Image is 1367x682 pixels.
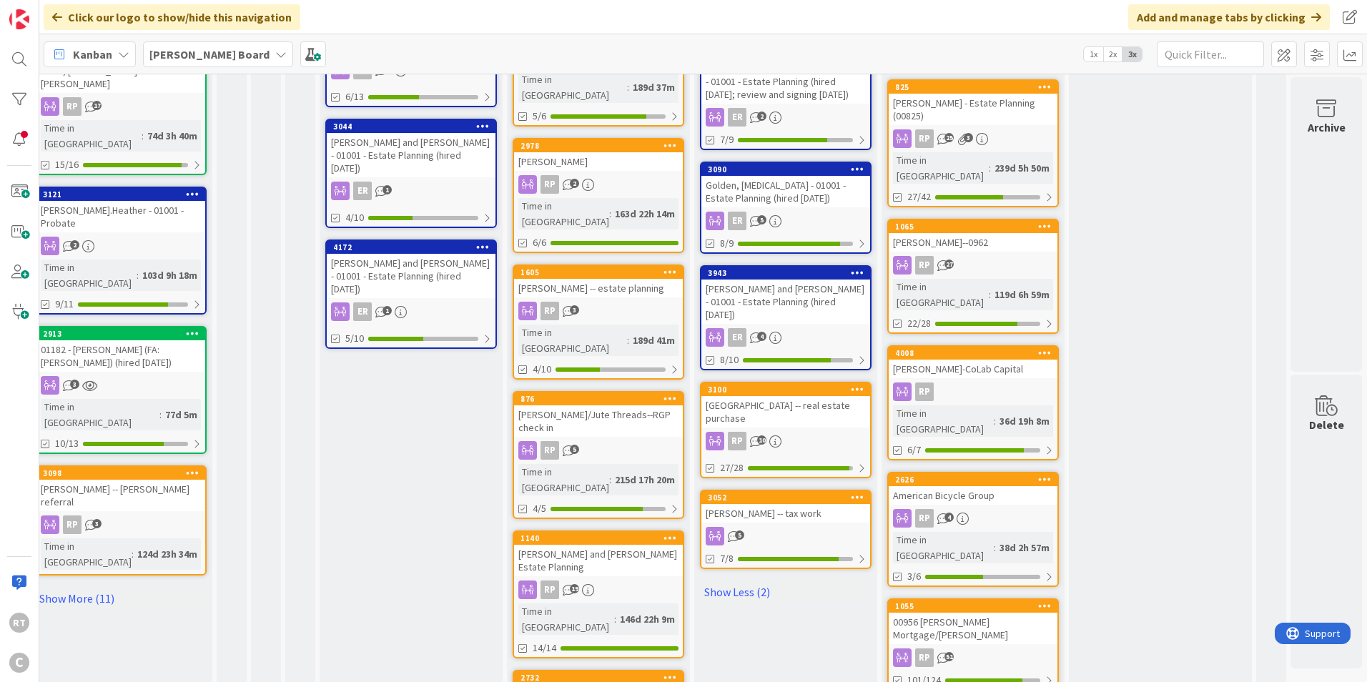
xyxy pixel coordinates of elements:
[514,532,683,545] div: 1140
[989,287,991,302] span: :
[92,519,102,528] span: 3
[701,267,870,324] div: 3943[PERSON_NAME] and [PERSON_NAME] - 01001 - Estate Planning (hired [DATE])
[333,242,495,252] div: 4172
[944,513,954,522] span: 4
[907,316,931,331] span: 22/28
[907,189,931,204] span: 27/42
[142,128,144,144] span: :
[735,530,744,540] span: 5
[701,396,870,428] div: [GEOGRAPHIC_DATA] -- real estate purchase
[518,464,609,495] div: Time in [GEOGRAPHIC_DATA]
[989,160,991,176] span: :
[889,94,1057,125] div: [PERSON_NAME] - Estate Planning (00825)
[36,97,205,116] div: RP
[708,385,870,395] div: 3100
[1122,47,1142,61] span: 3x
[889,347,1057,360] div: 4008
[889,347,1057,378] div: 4008[PERSON_NAME]-CoLab Capital
[889,220,1057,252] div: 1065[PERSON_NAME]--0962
[708,493,870,503] div: 3052
[541,441,559,460] div: RP
[541,580,559,599] div: RP
[43,329,205,339] div: 2913
[41,538,132,570] div: Time in [GEOGRAPHIC_DATA]
[627,79,629,95] span: :
[36,327,205,340] div: 2913
[889,81,1057,125] div: 825[PERSON_NAME] - Estate Planning (00825)
[41,260,137,291] div: Time in [GEOGRAPHIC_DATA]
[36,467,205,480] div: 3098
[889,473,1057,505] div: 2626American Bicycle Group
[1084,47,1103,61] span: 1x
[520,533,683,543] div: 1140
[701,504,870,523] div: [PERSON_NAME] -- tax work
[520,267,683,277] div: 1605
[629,79,678,95] div: 189d 37m
[915,648,934,667] div: RP
[609,206,611,222] span: :
[1308,119,1346,136] div: Archive
[55,157,79,172] span: 15/16
[1103,47,1122,61] span: 2x
[73,46,112,63] span: Kanban
[327,182,495,200] div: ER
[514,405,683,437] div: [PERSON_NAME]/Jute Threads--RGP check in
[1157,41,1264,67] input: Quick Filter...
[701,328,870,347] div: ER
[55,297,74,312] span: 9/11
[893,532,994,563] div: Time in [GEOGRAPHIC_DATA]
[701,108,870,127] div: ER
[889,613,1057,644] div: 00956 [PERSON_NAME] Mortgage/[PERSON_NAME]
[383,185,392,194] span: 1
[728,108,746,127] div: ER
[514,392,683,405] div: 876
[757,332,766,341] span: 4
[36,480,205,511] div: [PERSON_NAME] -- [PERSON_NAME] referral
[889,382,1057,401] div: RP
[701,491,870,523] div: 3052[PERSON_NAME] -- tax work
[889,600,1057,644] div: 105500956 [PERSON_NAME] Mortgage/[PERSON_NAME]
[994,540,996,555] span: :
[720,460,744,475] span: 27/28
[541,175,559,194] div: RP
[944,260,954,269] span: 27
[9,653,29,673] div: C
[514,139,683,152] div: 2978
[570,445,579,454] span: 5
[609,472,611,488] span: :
[518,71,627,103] div: Time in [GEOGRAPHIC_DATA]
[720,352,739,367] span: 8/10
[43,189,205,199] div: 3121
[889,509,1057,528] div: RP
[964,133,973,142] span: 3
[327,120,495,133] div: 3044
[514,441,683,460] div: RP
[700,580,872,603] a: Show Less (2)
[41,120,142,152] div: Time in [GEOGRAPHIC_DATA]
[889,81,1057,94] div: 825
[541,302,559,320] div: RP
[996,540,1053,555] div: 38d 2h 57m
[533,109,546,124] span: 5/6
[708,164,870,174] div: 3090
[514,152,683,171] div: [PERSON_NAME]
[44,4,300,30] div: Click our logo to show/hide this navigation
[611,472,678,488] div: 215d 17h 20m
[162,407,201,422] div: 77d 5m
[514,266,683,279] div: 1605
[327,133,495,177] div: [PERSON_NAME] and [PERSON_NAME] - 01001 - Estate Planning (hired [DATE])
[889,600,1057,613] div: 1055
[520,394,683,404] div: 876
[36,201,205,232] div: [PERSON_NAME].Heather - 01001 - Probate
[708,268,870,278] div: 3943
[514,279,683,297] div: [PERSON_NAME] -- estate planning
[889,360,1057,378] div: [PERSON_NAME]-CoLab Capital
[701,280,870,324] div: [PERSON_NAME] and [PERSON_NAME] - 01001 - Estate Planning (hired [DATE])
[353,182,372,200] div: ER
[889,220,1057,233] div: 1065
[889,486,1057,505] div: American Bicycle Group
[893,279,989,310] div: Time in [GEOGRAPHIC_DATA]
[327,241,495,254] div: 4172
[757,435,766,445] span: 10
[327,254,495,298] div: [PERSON_NAME] and [PERSON_NAME] - 01001 - Estate Planning (hired [DATE])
